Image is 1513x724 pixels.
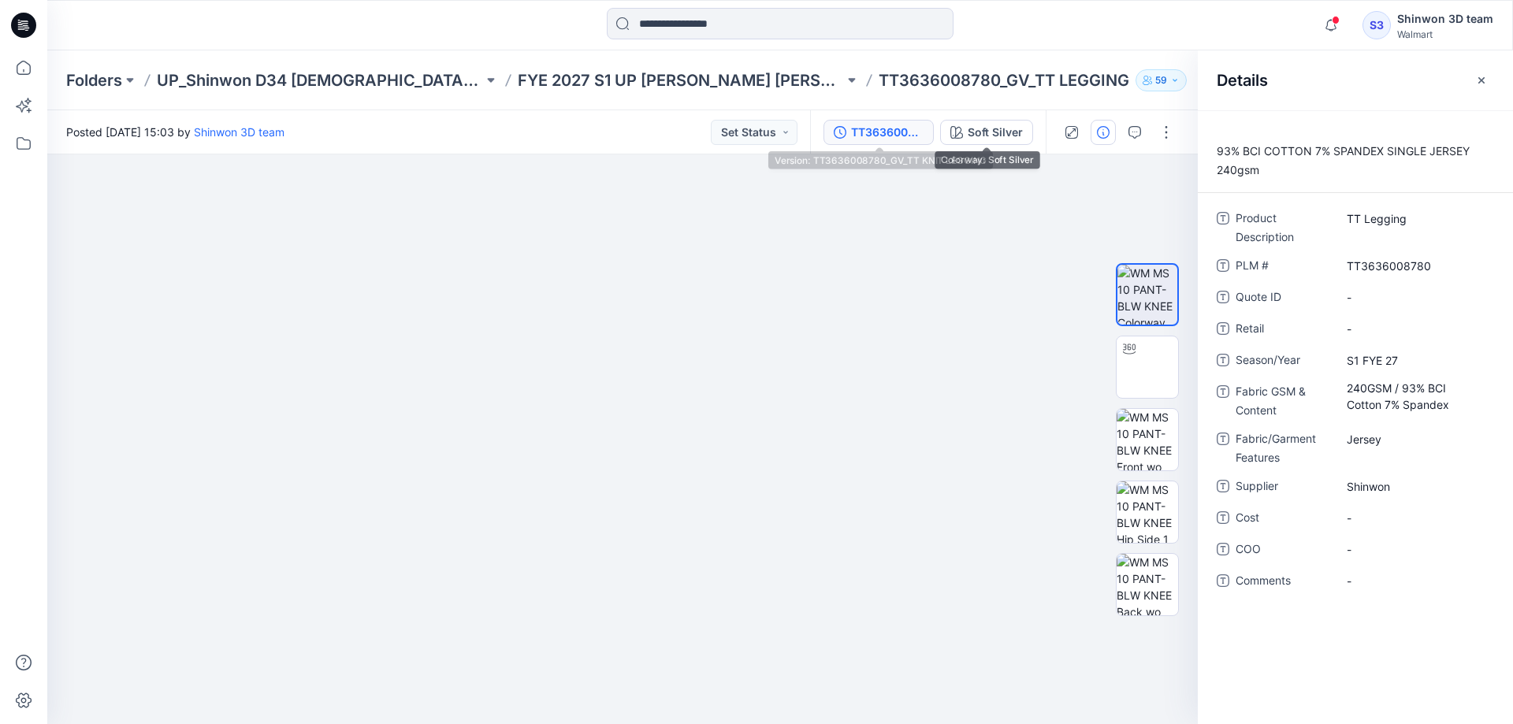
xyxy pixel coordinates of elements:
[879,69,1129,91] p: TT3636008780_GV_TT LEGGING
[66,124,284,140] span: Posted [DATE] 15:03 by
[1198,142,1513,180] p: 93% BCI COTTON 7% SPANDEX SINGLE JERSEY 240gsm
[1236,540,1330,562] span: COO
[1236,351,1330,373] span: Season/Year
[1236,571,1330,593] span: Comments
[1397,28,1493,40] div: Walmart
[1091,120,1116,145] button: Details
[518,69,844,91] a: FYE 2027 S1 UP [PERSON_NAME] [PERSON_NAME]
[1347,541,1484,558] span: -
[1347,258,1484,274] span: TT3636008780
[66,69,122,91] a: Folders
[1347,478,1484,495] span: Shinwon
[1236,209,1330,247] span: Product Description
[1155,72,1167,89] p: 59
[1117,481,1178,543] img: WM MS 10 PANT-BLW KNEE Hip Side 1 wo Avatar
[968,124,1023,141] div: Soft Silver
[1117,265,1177,325] img: WM MS 10 PANT-BLW KNEE Colorway wo Avatar
[1347,510,1484,526] span: -
[1236,256,1330,278] span: PLM #
[1236,477,1330,499] span: Supplier
[1347,380,1484,413] span: 240GSM / 93% BCI Cotton 7% Spandex
[1347,431,1484,447] span: Jersey
[1236,508,1330,530] span: Cost
[1236,288,1330,310] span: Quote ID
[1347,352,1484,369] span: S1 FYE 27
[1236,429,1330,467] span: Fabric/Garment Features
[1117,554,1178,615] img: WM MS 10 PANT-BLW KNEE Back wo Avatar
[1136,69,1187,91] button: 59
[823,120,934,145] button: TT3636008780_GV_TT KNIT LEGGING
[940,120,1033,145] button: Soft Silver
[157,69,483,91] a: UP_Shinwon D34 [DEMOGRAPHIC_DATA] Bottoms
[851,124,924,141] div: TT3636008780_GV_TT KNIT LEGGING
[1397,9,1493,28] div: Shinwon 3D team
[1362,11,1391,39] div: S3
[1347,289,1484,306] span: -
[1117,409,1178,470] img: WM MS 10 PANT-BLW KNEE Front wo Avatar
[1347,573,1484,589] span: -
[194,125,284,139] a: Shinwon 3D team
[1236,382,1330,420] span: Fabric GSM & Content
[1347,321,1484,337] span: -
[1217,71,1268,90] h2: Details
[1236,319,1330,341] span: Retail
[1347,210,1484,227] span: TT Legging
